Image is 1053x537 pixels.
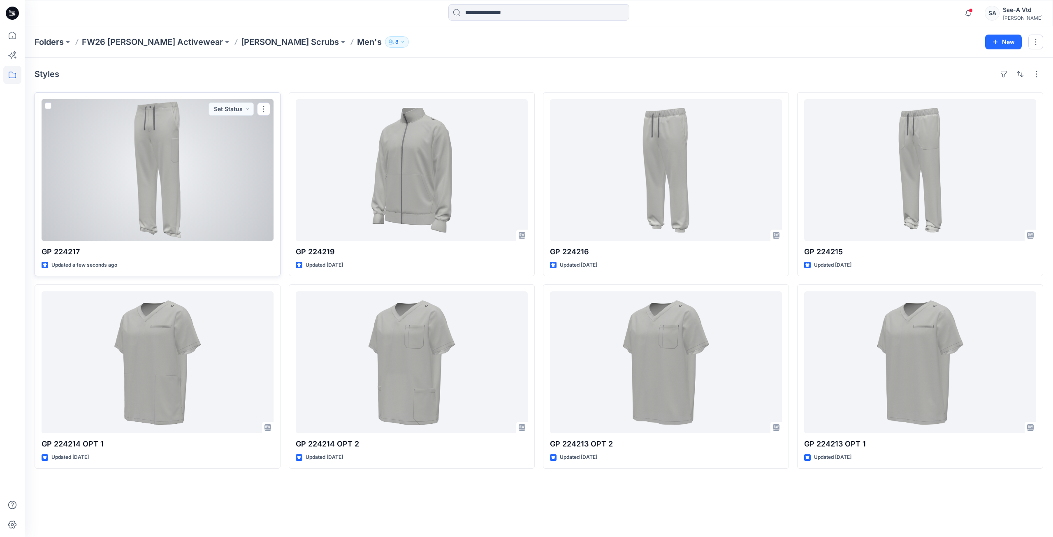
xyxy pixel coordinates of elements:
[306,261,343,270] p: Updated [DATE]
[42,99,274,241] a: GP 224217
[82,36,223,48] a: FW26 [PERSON_NAME] Activewear
[35,69,59,79] h4: Styles
[804,246,1036,258] p: GP 224215
[296,246,528,258] p: GP 224219
[296,291,528,433] a: GP 224214 OPT 2
[804,291,1036,433] a: GP 224213 OPT 1
[550,99,782,241] a: GP 224216
[42,438,274,450] p: GP 224214 OPT 1
[814,261,851,270] p: Updated [DATE]
[560,453,597,462] p: Updated [DATE]
[550,291,782,433] a: GP 224213 OPT 2
[296,438,528,450] p: GP 224214 OPT 2
[985,35,1022,49] button: New
[395,37,399,46] p: 8
[42,291,274,433] a: GP 224214 OPT 1
[814,453,851,462] p: Updated [DATE]
[550,246,782,258] p: GP 224216
[985,6,1000,21] div: SA
[51,453,89,462] p: Updated [DATE]
[42,246,274,258] p: GP 224217
[804,438,1036,450] p: GP 224213 OPT 1
[560,261,597,270] p: Updated [DATE]
[385,36,409,48] button: 8
[357,36,382,48] p: Men's
[241,36,339,48] a: [PERSON_NAME] Scrubs
[306,453,343,462] p: Updated [DATE]
[1003,5,1043,15] div: Sae-A Vtd
[35,36,64,48] a: Folders
[51,261,117,270] p: Updated a few seconds ago
[550,438,782,450] p: GP 224213 OPT 2
[296,99,528,241] a: GP 224219
[804,99,1036,241] a: GP 224215
[1003,15,1043,21] div: [PERSON_NAME]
